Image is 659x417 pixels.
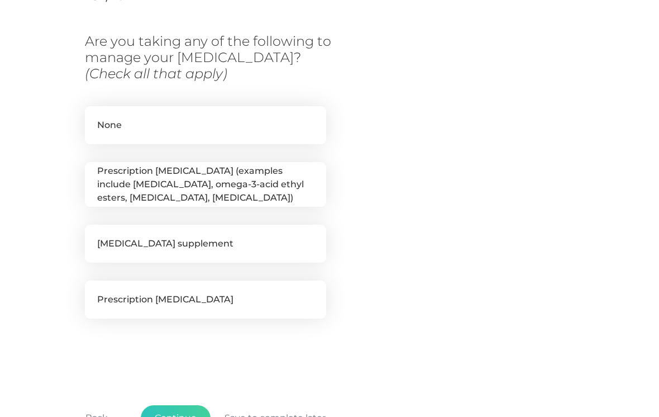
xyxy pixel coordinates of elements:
label: None [85,106,326,144]
label: Prescription [MEDICAL_DATA] [85,281,326,319]
label: Prescription [MEDICAL_DATA] (examples include [MEDICAL_DATA], omega-3-acid ethyl esters, [MEDICAL... [85,162,326,207]
i: (Check all that apply) [85,65,227,82]
h3: Are you taking any of the following to manage your [MEDICAL_DATA]? [85,34,379,82]
label: [MEDICAL_DATA] supplement [85,225,326,263]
